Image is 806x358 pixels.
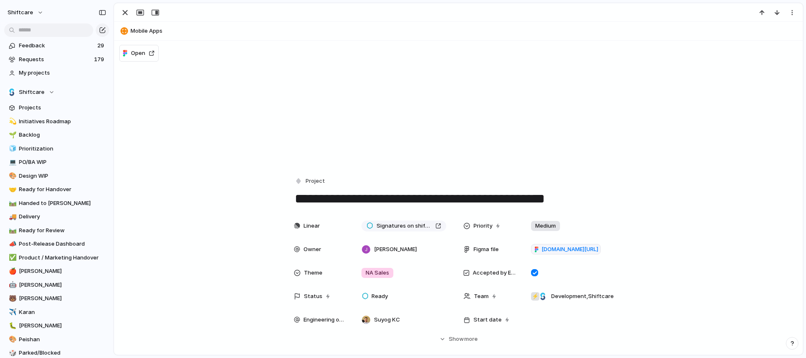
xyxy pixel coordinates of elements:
[474,292,489,301] span: Team
[8,172,16,180] button: 🎨
[19,145,106,153] span: Prioritization
[304,292,322,301] span: Status
[294,332,623,347] button: Showmore
[97,42,106,50] span: 29
[377,222,432,230] span: Signatures on shift clock out - client + carer
[4,319,109,332] a: 🐛[PERSON_NAME]
[8,8,33,17] span: shiftcare
[19,254,106,262] span: Product / Marketing Handover
[8,158,16,166] button: 💻
[464,335,478,343] span: more
[304,269,322,277] span: Theme
[551,292,614,301] span: Development , Shiftcare
[19,55,92,64] span: Requests
[542,245,598,254] span: [DOMAIN_NAME][URL]
[8,226,16,235] button: 🛤️
[19,42,95,50] span: Feedback
[8,281,16,289] button: 🤖
[8,267,16,275] button: 🍎
[9,239,15,249] div: 📣
[531,292,539,301] div: ⚡
[119,45,159,62] button: Open
[9,280,15,290] div: 🤖
[473,269,517,277] span: Accepted by Engineering
[4,333,109,346] a: 🎨Peishan
[118,24,799,38] button: Mobile Apps
[4,306,109,319] a: ✈️Karan
[4,224,109,237] a: 🛤️Ready for Review
[19,240,106,248] span: Post-Release Dashboard
[9,185,15,195] div: 🤝
[9,294,15,304] div: 🐻
[4,183,109,196] div: 🤝Ready for Handover
[8,185,16,194] button: 🤝
[19,172,106,180] span: Design WIP
[535,222,556,230] span: Medium
[9,348,15,358] div: 🎲
[19,349,106,357] span: Parked/Blocked
[304,222,320,230] span: Linear
[4,86,109,99] button: Shiftcare
[9,144,15,153] div: 🧊
[8,199,16,208] button: 🛤️
[19,131,106,139] span: Backlog
[9,158,15,167] div: 💻
[4,252,109,264] a: ✅Product / Marketing Handover
[8,131,16,139] button: 🌱
[4,143,109,155] a: 🧊Prioritization
[19,199,106,208] span: Handed to [PERSON_NAME]
[19,88,44,96] span: Shiftcare
[9,226,15,235] div: 🛤️
[9,212,15,222] div: 🚚
[4,210,109,223] div: 🚚Delivery
[4,53,109,66] a: Requests179
[4,265,109,278] a: 🍎[PERSON_NAME]
[19,281,106,289] span: [PERSON_NAME]
[9,307,15,317] div: ✈️
[4,39,109,52] a: Feedback29
[8,254,16,262] button: ✅
[372,292,388,301] span: Ready
[19,104,106,112] span: Projects
[9,253,15,262] div: ✅
[9,198,15,208] div: 🛤️
[366,269,389,277] span: NA Sales
[8,349,16,357] button: 🎲
[4,101,109,114] a: Projects
[531,244,601,255] a: [DOMAIN_NAME][URL]
[306,177,325,185] span: Project
[4,156,109,169] a: 💻PO/BA WIP
[4,115,109,128] div: 💫Initiatives Roadmap
[19,267,106,275] span: [PERSON_NAME]
[4,67,109,79] a: My projects
[449,335,464,343] span: Show
[19,117,106,126] span: Initiatives Roadmap
[19,158,106,166] span: PO/BA WIP
[131,49,145,57] span: Open
[374,245,417,254] span: [PERSON_NAME]
[8,308,16,316] button: ✈️
[304,245,321,254] span: Owner
[8,335,16,344] button: 🎨
[4,170,109,182] a: 🎨Design WIP
[9,335,15,344] div: 🎨
[361,221,446,231] a: Signatures on shift clock out - client + carer
[474,245,499,254] span: Figma file
[4,197,109,210] a: 🛤️Handed to [PERSON_NAME]
[19,69,106,77] span: My projects
[9,130,15,140] div: 🌱
[4,129,109,141] a: 🌱Backlog
[8,322,16,330] button: 🐛
[9,267,15,276] div: 🍎
[8,294,16,303] button: 🐻
[19,226,106,235] span: Ready for Review
[4,292,109,305] a: 🐻[PERSON_NAME]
